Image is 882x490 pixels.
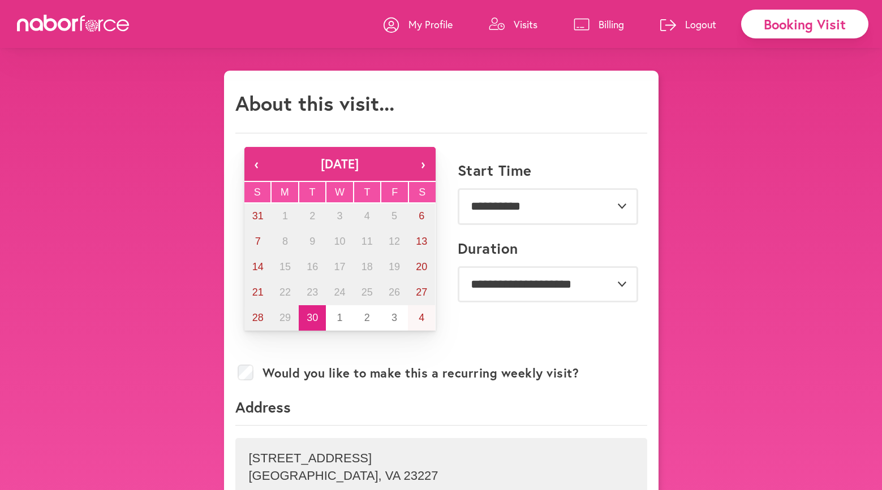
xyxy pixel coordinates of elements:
button: September 26, 2025 [381,280,408,305]
button: September 11, 2025 [354,229,381,254]
abbr: September 7, 2025 [255,236,261,247]
button: August 31, 2025 [244,203,272,229]
abbr: Tuesday [309,187,315,198]
button: October 1, 2025 [326,305,353,331]
button: September 17, 2025 [326,254,353,280]
button: September 19, 2025 [381,254,408,280]
label: Start Time [458,162,532,179]
abbr: September 14, 2025 [252,261,264,272]
abbr: September 2, 2025 [309,210,315,222]
button: September 9, 2025 [299,229,326,254]
abbr: September 4, 2025 [364,210,370,222]
abbr: September 5, 2025 [391,210,397,222]
abbr: September 17, 2025 [334,261,345,272]
abbr: September 27, 2025 [416,287,427,298]
label: Would you like to make this a recurring weekly visit? [263,366,579,380]
abbr: September 22, 2025 [279,287,291,298]
button: September 12, 2025 [381,229,408,254]
abbr: Wednesday [335,187,345,198]
p: Visits [514,18,537,31]
p: My Profile [408,18,453,31]
abbr: September 26, 2025 [389,287,400,298]
button: September 1, 2025 [272,203,299,229]
abbr: Thursday [364,187,371,198]
button: September 5, 2025 [381,203,408,229]
p: Address [235,397,647,426]
p: [GEOGRAPHIC_DATA] , VA 23227 [249,469,634,483]
abbr: September 6, 2025 [419,210,424,222]
abbr: October 1, 2025 [337,312,342,323]
abbr: Saturday [419,187,425,198]
button: September 7, 2025 [244,229,272,254]
abbr: September 19, 2025 [389,261,400,272]
abbr: September 16, 2025 [307,261,318,272]
abbr: October 2, 2025 [364,312,370,323]
abbr: September 24, 2025 [334,287,345,298]
abbr: September 23, 2025 [307,287,318,298]
p: Billing [599,18,624,31]
abbr: October 4, 2025 [419,312,424,323]
button: September 29, 2025 [272,305,299,331]
button: October 3, 2025 [381,305,408,331]
abbr: September 20, 2025 [416,261,427,272]
button: October 4, 2025 [408,305,435,331]
abbr: September 21, 2025 [252,287,264,298]
abbr: September 10, 2025 [334,236,345,247]
a: Billing [574,7,624,41]
button: ‹ [244,147,269,181]
abbr: September 18, 2025 [362,261,373,272]
abbr: September 8, 2025 [282,236,288,247]
abbr: September 13, 2025 [416,236,427,247]
a: Visits [489,7,537,41]
abbr: Friday [391,187,398,198]
abbr: August 31, 2025 [252,210,264,222]
abbr: Monday [281,187,289,198]
button: September 23, 2025 [299,280,326,305]
abbr: September 9, 2025 [309,236,315,247]
abbr: September 3, 2025 [337,210,342,222]
button: September 20, 2025 [408,254,435,280]
button: September 28, 2025 [244,305,272,331]
p: [STREET_ADDRESS] [249,451,634,466]
button: September 16, 2025 [299,254,326,280]
button: › [411,147,436,181]
button: September 15, 2025 [272,254,299,280]
button: September 25, 2025 [354,280,381,305]
button: [DATE] [269,147,411,181]
label: Duration [458,240,518,257]
button: September 14, 2025 [244,254,272,280]
abbr: September 28, 2025 [252,312,264,323]
p: Logout [685,18,716,31]
abbr: September 29, 2025 [279,312,291,323]
button: October 2, 2025 [354,305,381,331]
button: September 4, 2025 [354,203,381,229]
abbr: September 12, 2025 [389,236,400,247]
abbr: September 1, 2025 [282,210,288,222]
a: Logout [660,7,716,41]
button: September 2, 2025 [299,203,326,229]
button: September 13, 2025 [408,229,435,254]
button: September 30, 2025 [299,305,326,331]
abbr: September 25, 2025 [362,287,373,298]
abbr: Sunday [254,187,261,198]
div: Booking Visit [741,10,868,38]
abbr: September 15, 2025 [279,261,291,272]
button: September 18, 2025 [354,254,381,280]
abbr: September 11, 2025 [362,236,373,247]
button: September 6, 2025 [408,203,435,229]
button: September 22, 2025 [272,280,299,305]
button: September 10, 2025 [326,229,353,254]
button: September 8, 2025 [272,229,299,254]
a: My Profile [384,7,453,41]
button: September 27, 2025 [408,280,435,305]
abbr: October 3, 2025 [391,312,397,323]
button: September 21, 2025 [244,280,272,305]
button: September 24, 2025 [326,280,353,305]
abbr: September 30, 2025 [307,312,318,323]
h1: About this visit... [235,91,394,115]
button: September 3, 2025 [326,203,353,229]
